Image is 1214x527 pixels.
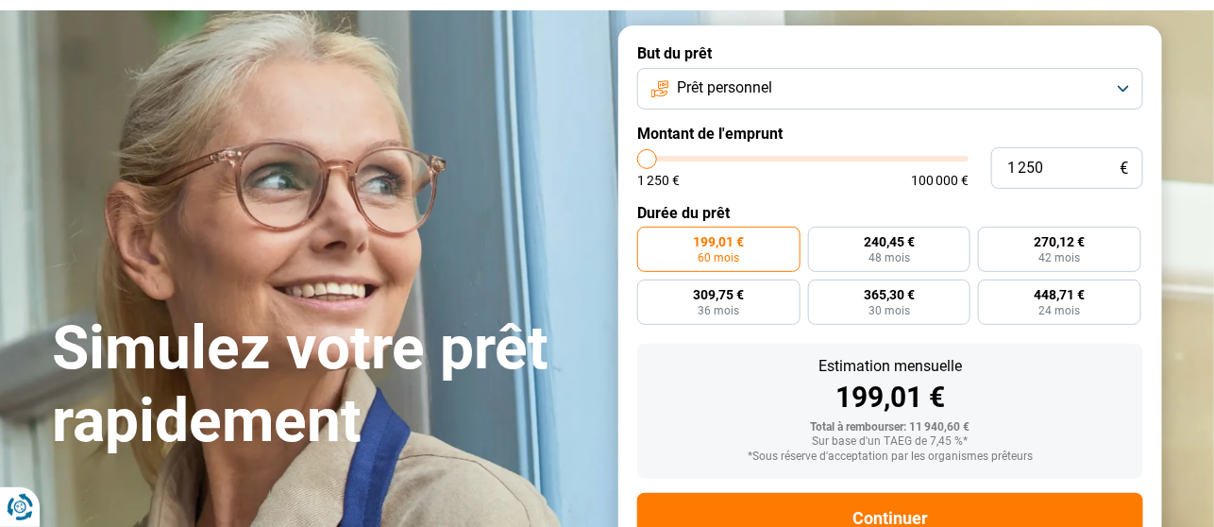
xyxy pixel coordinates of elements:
[698,305,739,316] span: 36 mois
[637,68,1143,110] button: Prêt personnel
[652,435,1128,449] div: Sur base d'un TAEG de 7,45 %*
[868,305,910,316] span: 30 mois
[698,252,739,263] span: 60 mois
[911,174,969,187] span: 100 000 €
[693,235,744,248] span: 199,01 €
[637,174,680,187] span: 1 250 €
[652,450,1128,464] div: *Sous réserve d'acceptation par les organismes prêteurs
[652,359,1128,374] div: Estimation mensuelle
[1039,252,1081,263] span: 42 mois
[637,125,1143,143] label: Montant de l'emprunt
[864,235,915,248] span: 240,45 €
[637,44,1143,62] label: But du prêt
[868,252,910,263] span: 48 mois
[652,383,1128,412] div: 199,01 €
[637,204,1143,222] label: Durée du prêt
[864,288,915,301] span: 365,30 €
[1035,235,1086,248] span: 270,12 €
[1035,288,1086,301] span: 448,71 €
[693,288,744,301] span: 309,75 €
[1039,305,1081,316] span: 24 mois
[1120,161,1128,177] span: €
[677,77,772,98] span: Prêt personnel
[52,313,596,458] h1: Simulez votre prêt rapidement
[652,421,1128,434] div: Total à rembourser: 11 940,60 €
